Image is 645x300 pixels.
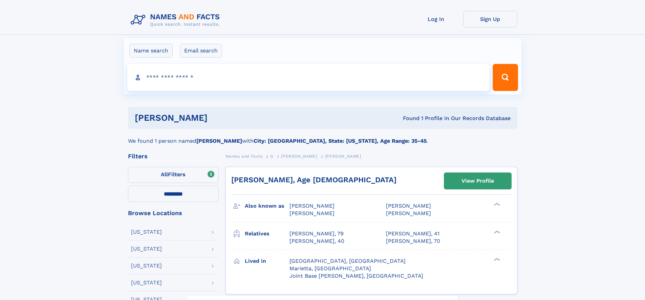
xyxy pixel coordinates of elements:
button: Search Button [493,64,518,91]
span: Joint Base [PERSON_NAME], [GEOGRAPHIC_DATA] [289,273,423,279]
span: [PERSON_NAME] [386,203,431,209]
div: ❯ [492,230,500,234]
div: [US_STATE] [131,280,162,285]
a: Log In [409,11,463,27]
h3: Relatives [245,228,289,239]
div: [US_STATE] [131,263,162,269]
span: [GEOGRAPHIC_DATA], [GEOGRAPHIC_DATA] [289,258,406,264]
a: [PERSON_NAME], 40 [289,237,344,245]
input: search input [127,64,490,91]
a: Sign Up [463,11,517,27]
h1: [PERSON_NAME] [135,114,305,122]
div: [US_STATE] [131,246,162,252]
img: Logo Names and Facts [128,11,225,29]
span: [PERSON_NAME] [289,210,335,216]
a: G [270,152,274,160]
div: ❯ [492,257,500,261]
h3: Lived in [245,255,289,267]
span: [PERSON_NAME] [386,210,431,216]
a: [PERSON_NAME], 79 [289,230,344,237]
div: View Profile [461,173,494,189]
b: City: [GEOGRAPHIC_DATA], State: [US_STATE], Age Range: 35-45 [254,138,427,144]
div: [US_STATE] [131,229,162,235]
span: All [161,171,168,178]
a: [PERSON_NAME], 70 [386,237,440,245]
label: Filters [128,167,219,183]
span: G [270,154,274,159]
div: Browse Locations [128,210,219,216]
span: [PERSON_NAME] [325,154,361,159]
span: Marietta, [GEOGRAPHIC_DATA] [289,265,371,272]
label: Name search [129,44,173,58]
span: [PERSON_NAME] [281,154,317,159]
div: Filters [128,153,219,159]
div: ❯ [492,202,500,207]
a: View Profile [444,173,511,189]
b: [PERSON_NAME] [196,138,242,144]
a: [PERSON_NAME] [281,152,317,160]
div: We found 1 person named with . [128,129,517,145]
a: [PERSON_NAME], 41 [386,230,439,237]
span: [PERSON_NAME] [289,203,335,209]
a: Names and Facts [225,152,263,160]
h3: Also known as [245,200,289,212]
a: [PERSON_NAME], Age [DEMOGRAPHIC_DATA] [231,176,396,184]
div: Found 1 Profile In Our Records Database [305,115,511,122]
label: Email search [180,44,222,58]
